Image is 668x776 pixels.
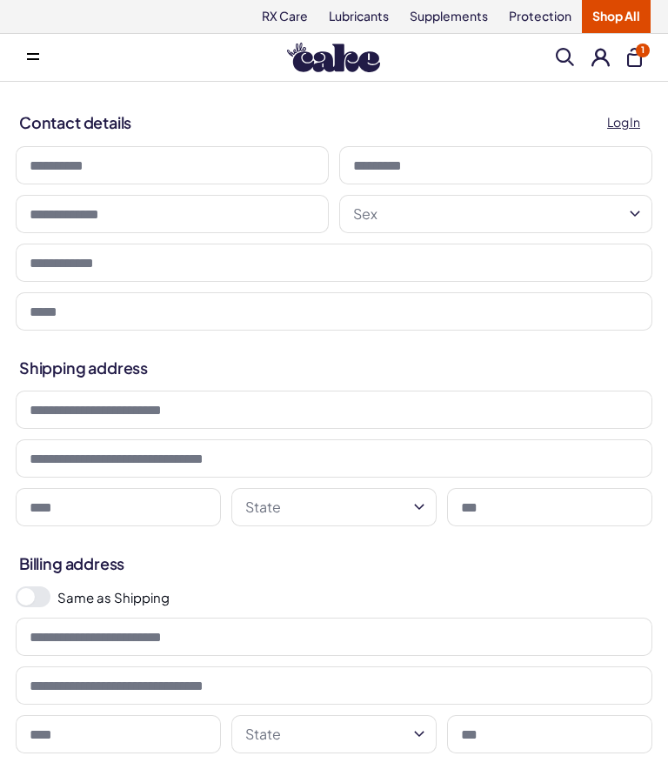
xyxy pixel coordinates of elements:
span: Log In [607,112,640,132]
span: 1 [636,43,650,57]
h2: Shipping address [19,357,651,378]
h2: Billing address [19,552,651,574]
h2: Contact details [19,105,651,139]
img: Hello Cake [287,43,380,72]
label: Same as Shipping [57,588,652,606]
a: Log In [597,105,651,139]
button: 1 [627,48,642,67]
